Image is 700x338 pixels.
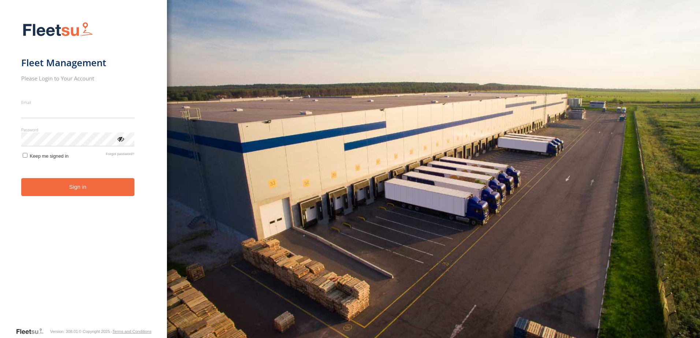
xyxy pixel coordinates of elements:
[16,328,49,335] a: Visit our Website
[106,152,134,159] a: Forgot password?
[50,329,78,334] div: Version: 308.01
[21,127,134,132] label: Password
[30,153,68,159] span: Keep me signed in
[21,18,146,327] form: main
[23,153,27,158] input: Keep me signed in
[21,178,134,196] button: Sign in
[117,135,124,142] div: ViewPassword
[21,20,94,39] img: Fleetsu
[21,75,134,82] h2: Please Login to Your Account
[21,57,134,69] h1: Fleet Management
[21,99,134,105] label: Email
[79,329,152,334] div: © Copyright 2025 -
[112,329,151,334] a: Terms and Conditions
